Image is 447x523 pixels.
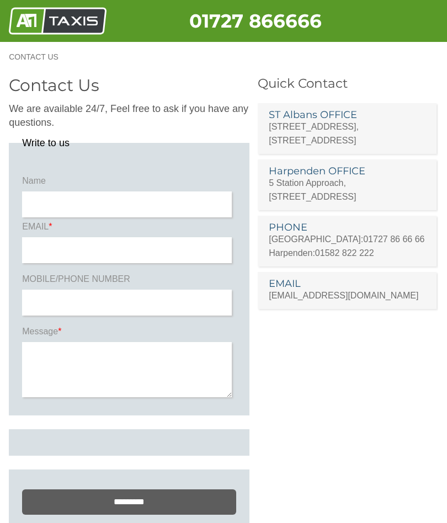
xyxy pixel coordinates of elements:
p: [GEOGRAPHIC_DATA]: [269,232,425,246]
h2: Contact Us [9,77,249,94]
label: Message [22,325,236,342]
p: [STREET_ADDRESS], [STREET_ADDRESS] [269,120,425,147]
h3: PHONE [269,222,425,232]
h3: Harpenden OFFICE [269,166,425,176]
p: 5 Station Approach, [STREET_ADDRESS] [269,176,425,204]
a: 01727 866666 [189,9,322,33]
h3: ST Albans OFFICE [269,110,425,120]
p: We are available 24/7, Feel free to ask if you have any questions. [9,102,249,130]
legend: Write to us [22,138,70,148]
a: Contact Us [9,53,70,61]
a: [EMAIL_ADDRESS][DOMAIN_NAME] [269,291,418,300]
a: Nav [407,65,434,93]
p: Harpenden: [269,246,425,260]
label: EMAIL [22,221,236,237]
h3: EMAIL [269,279,425,289]
a: 01582 822 222 [315,248,374,258]
label: MOBILE/PHONE NUMBER [22,273,236,290]
img: A1 Taxis [9,7,107,35]
label: Name [22,175,236,191]
a: 01727 86 66 66 [363,234,424,244]
h3: Quick Contact [258,77,438,90]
